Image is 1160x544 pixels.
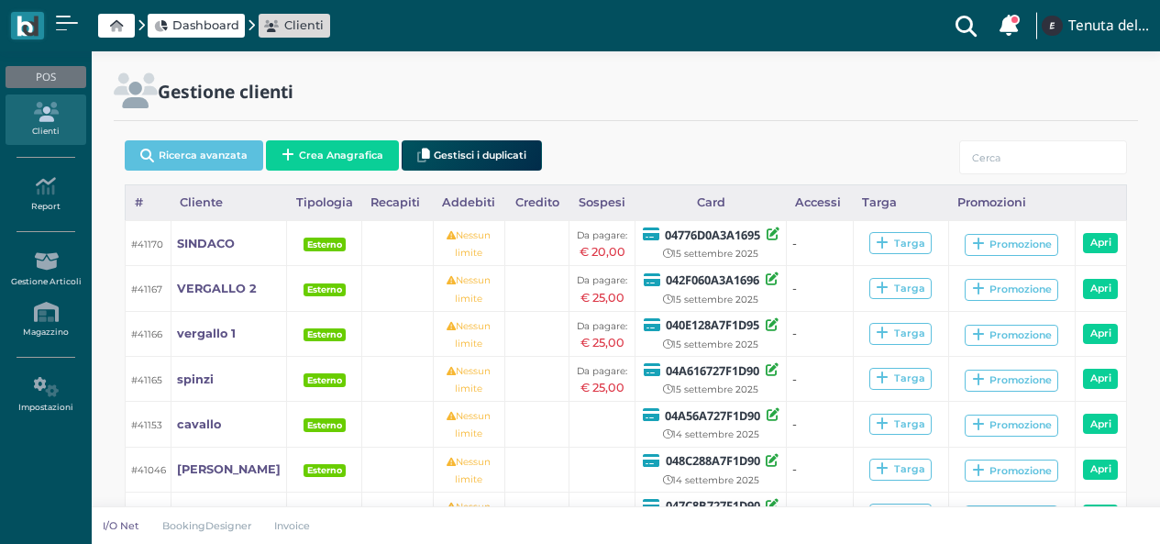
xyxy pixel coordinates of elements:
[447,320,491,350] small: Nessun limite
[362,185,433,220] div: Recapiti
[131,374,162,386] small: #41165
[972,328,1052,342] div: Promozione
[131,464,166,476] small: #41046
[177,462,281,476] b: [PERSON_NAME]
[172,17,239,34] span: Dashboard
[787,185,853,220] div: Accessi
[402,140,542,171] button: Gestisci i duplicati
[577,229,627,241] small: Da pagare:
[287,185,362,220] div: Tipologia
[575,289,630,306] div: € 25,00
[1083,414,1118,434] a: Apri
[177,417,221,431] b: cavallo
[575,243,630,261] div: € 20,00
[577,365,627,377] small: Da pagare:
[1083,279,1118,299] a: Apri
[577,320,627,332] small: Da pagare:
[876,372,924,385] div: Targa
[131,239,163,250] small: #41170
[666,497,760,514] b: 047C8B727F1D90
[666,362,759,379] b: 04A616727F1D90
[876,282,924,295] div: Targa
[972,373,1052,387] div: Promozione
[663,248,758,260] small: 15 settembre 2025
[876,417,924,431] div: Targa
[663,474,759,486] small: 14 settembre 2025
[177,237,235,250] b: SINDACO
[126,185,171,220] div: #
[103,518,139,533] p: I/O Net
[284,17,324,34] span: Clienti
[1083,369,1118,389] a: Apri
[972,238,1052,251] div: Promozione
[177,461,281,478] a: [PERSON_NAME]
[433,185,505,220] div: Addebiti
[177,282,257,295] b: VERGALLO 2
[959,140,1127,174] input: Cerca
[131,283,162,295] small: #41167
[17,16,38,37] img: logo
[1030,487,1144,528] iframe: Help widget launcher
[447,229,491,259] small: Nessun limite
[447,365,491,394] small: Nessun limite
[131,328,162,340] small: #41166
[787,311,853,356] td: -
[6,169,85,219] a: Report
[6,94,85,145] a: Clienti
[307,375,342,385] b: Esterno
[177,416,221,433] a: cavallo
[131,419,162,431] small: #41153
[665,227,760,243] b: 04776D0A3A1695
[177,325,236,342] a: vergallo 1
[1039,4,1149,48] a: ... Tenuta del Barco
[266,140,399,171] button: Crea Anagrafica
[663,428,759,440] small: 14 settembre 2025
[6,370,85,420] a: Impostazioni
[177,372,214,386] b: spinzi
[666,272,759,288] b: 042F060A3A1696
[177,280,257,297] a: VERGALLO 2
[1042,16,1062,36] img: ...
[577,274,627,286] small: Da pagare:
[787,492,853,537] td: -
[876,237,924,250] div: Targa
[263,518,323,533] a: Invoice
[150,518,263,533] a: BookingDesigner
[154,17,239,34] a: Dashboard
[264,17,324,34] a: Clienti
[665,407,760,424] b: 04A56A727F1D90
[307,465,342,475] b: Esterno
[1068,18,1149,34] h4: Tenuta del Barco
[1083,460,1118,480] a: Apri
[663,294,758,305] small: 15 settembre 2025
[948,185,1075,220] div: Promozioni
[787,266,853,311] td: -
[663,383,758,395] small: 15 settembre 2025
[666,452,760,469] b: 048C288A7F1D90
[158,82,293,101] h2: Gestione clienti
[307,420,342,430] b: Esterno
[505,185,569,220] div: Credito
[1083,233,1118,253] a: Apri
[177,235,235,252] a: SINDACO
[972,418,1052,432] div: Promozione
[575,379,630,396] div: € 25,00
[447,456,491,485] small: Nessun limite
[787,221,853,266] td: -
[447,410,491,439] small: Nessun limite
[972,464,1052,478] div: Promozione
[876,327,924,340] div: Targa
[1083,324,1118,344] a: Apri
[447,501,491,530] small: Nessun limite
[447,274,491,304] small: Nessun limite
[307,329,342,339] b: Esterno
[787,402,853,447] td: -
[6,66,85,88] div: POS
[575,334,630,351] div: € 25,00
[787,357,853,402] td: -
[663,339,758,350] small: 15 settembre 2025
[307,239,342,250] b: Esterno
[177,327,236,340] b: vergallo 1
[876,462,924,476] div: Targa
[666,316,759,333] b: 040E128A7F1D95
